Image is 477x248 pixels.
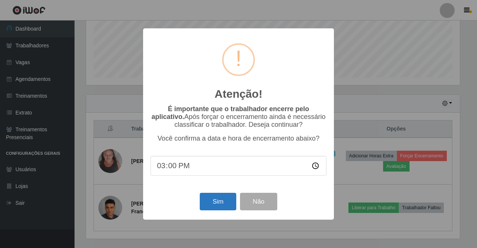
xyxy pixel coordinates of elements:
[200,193,236,210] button: Sim
[215,87,262,101] h2: Atenção!
[151,135,326,142] p: Você confirma a data e hora de encerramento abaixo?
[240,193,277,210] button: Não
[151,105,326,129] p: Após forçar o encerramento ainda é necessário classificar o trabalhador. Deseja continuar?
[151,105,309,120] b: É importante que o trabalhador encerre pelo aplicativo.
